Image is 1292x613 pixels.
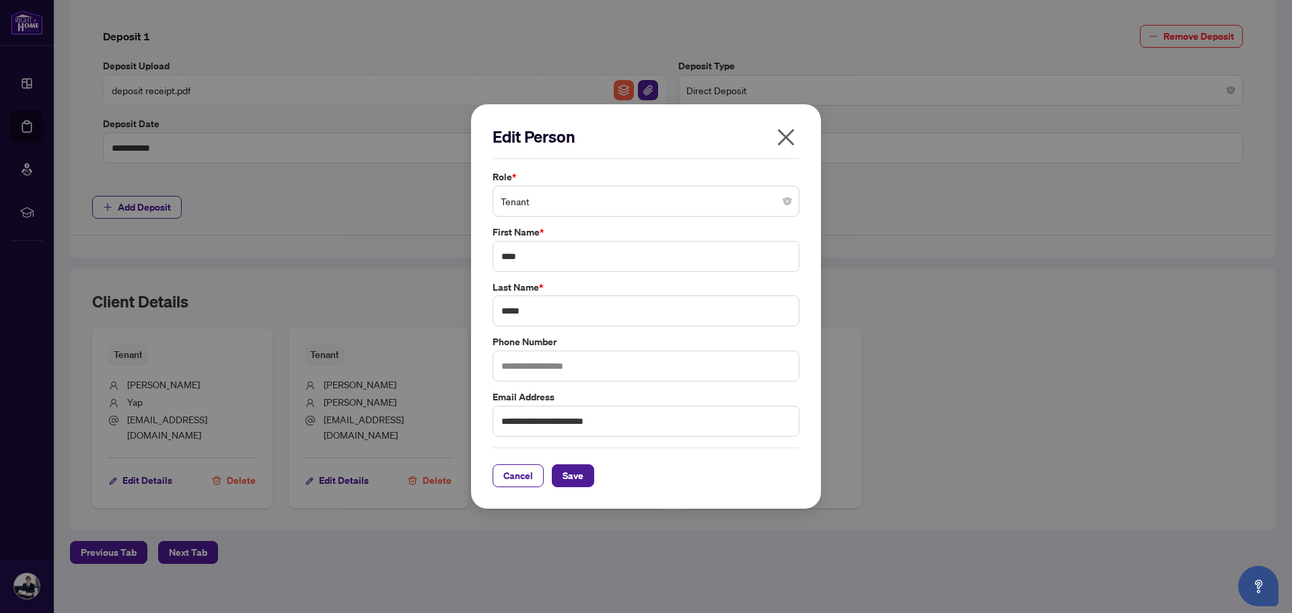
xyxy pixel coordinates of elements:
[501,188,791,214] span: Tenant
[783,197,791,205] span: close-circle
[493,390,799,404] label: Email Address
[503,465,533,486] span: Cancel
[552,464,594,487] button: Save
[493,334,799,349] label: Phone Number
[493,170,799,184] label: Role
[775,127,797,148] span: close
[1238,566,1279,606] button: Open asap
[563,465,583,486] span: Save
[493,225,799,240] label: First Name
[493,126,799,147] h2: Edit Person
[493,464,544,487] button: Cancel
[493,280,799,295] label: Last Name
